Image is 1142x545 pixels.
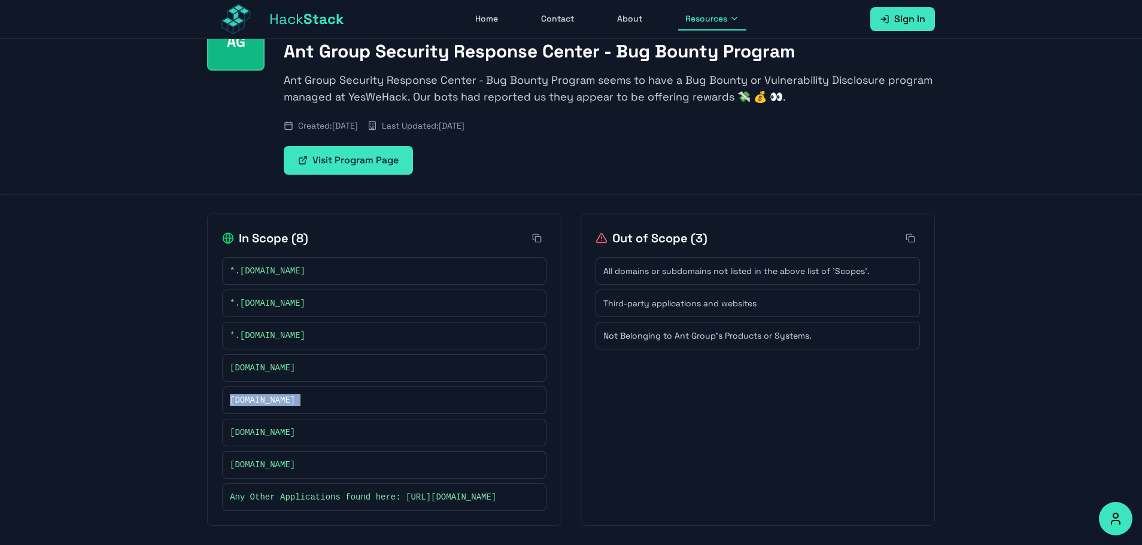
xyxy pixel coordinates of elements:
span: Any Other Applications found here: [URL][DOMAIN_NAME] [230,491,496,503]
span: All domains or subdomains not listed in the above list of 'Scopes'. [603,265,870,277]
span: Sign In [894,12,925,26]
h1: Ant Group Security Response Center - Bug Bounty Program [284,41,935,62]
span: *.[DOMAIN_NAME] [230,330,305,342]
span: [DOMAIN_NAME] [230,459,295,471]
button: Copy all in-scope items [527,229,546,248]
h2: Out of Scope ( 3 ) [596,230,707,246]
span: *.[DOMAIN_NAME] [230,297,305,309]
span: Last Updated: [DATE] [382,120,464,132]
span: Third-party applications and websites [603,297,757,309]
h2: In Scope ( 8 ) [222,230,308,246]
span: Hack [269,10,344,29]
span: [DOMAIN_NAME] [230,427,295,439]
button: Copy all out-of-scope items [901,229,920,248]
a: Home [468,8,505,31]
a: About [610,8,649,31]
button: Accessibility Options [1099,502,1132,535]
span: *.[DOMAIN_NAME] [230,265,305,277]
a: Visit Program Page [284,146,413,175]
span: Created: [DATE] [298,120,358,132]
p: Ant Group Security Response Center - Bug Bounty Program seems to have a Bug Bounty or Vulnerabili... [284,72,935,105]
a: Contact [534,8,581,31]
button: Resources [678,8,746,31]
div: Ant Group Security Response Center - Bug Bounty Program [207,13,265,71]
span: [DOMAIN_NAME] [230,362,295,374]
span: Stack [303,10,344,28]
span: Resources [685,13,727,25]
span: Not Belonging to Ant Group’s Products or Systems. [603,330,812,342]
span: [DOMAIN_NAME] [230,394,295,406]
a: Sign In [870,7,935,31]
